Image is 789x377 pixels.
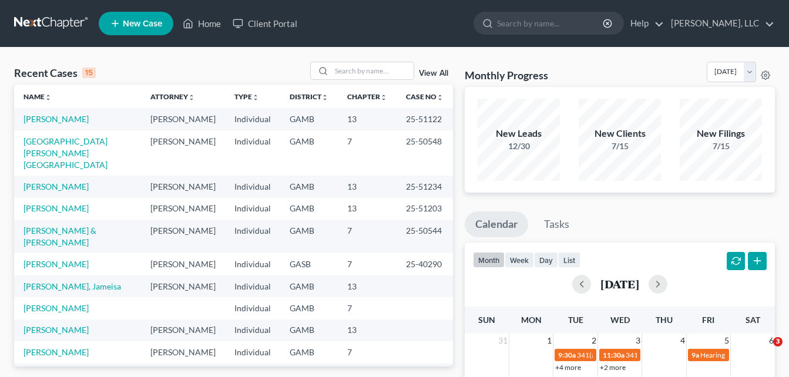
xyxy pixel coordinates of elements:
[123,19,162,28] span: New Case
[23,325,89,335] a: [PERSON_NAME]
[227,13,303,34] a: Client Portal
[380,94,387,101] i: unfold_more
[45,94,52,101] i: unfold_more
[680,127,762,140] div: New Filings
[225,297,280,319] td: Individual
[338,297,397,319] td: 7
[665,13,774,34] a: [PERSON_NAME], LLC
[321,94,328,101] i: unfold_more
[23,203,89,213] a: [PERSON_NAME]
[534,252,558,268] button: day
[280,341,338,363] td: GAMB
[280,275,338,297] td: GAMB
[558,252,580,268] button: list
[141,253,225,275] td: [PERSON_NAME]
[23,136,108,170] a: [GEOGRAPHIC_DATA][PERSON_NAME][GEOGRAPHIC_DATA]
[225,108,280,130] td: Individual
[579,140,661,152] div: 7/15
[555,363,581,372] a: +4 more
[23,114,89,124] a: [PERSON_NAME]
[533,211,580,237] a: Tasks
[23,259,89,269] a: [PERSON_NAME]
[141,130,225,176] td: [PERSON_NAME]
[397,220,453,253] td: 25-50544
[150,92,195,101] a: Attorneyunfold_more
[338,319,397,341] td: 13
[746,315,760,325] span: Sat
[141,108,225,130] td: [PERSON_NAME]
[600,278,639,290] h2: [DATE]
[338,220,397,253] td: 7
[225,176,280,197] td: Individual
[600,363,626,372] a: +2 more
[141,220,225,253] td: [PERSON_NAME]
[397,198,453,220] td: 25-51203
[558,351,576,359] span: 9:30a
[23,92,52,101] a: Nameunfold_more
[437,94,444,101] i: unfold_more
[338,130,397,176] td: 7
[397,130,453,176] td: 25-50548
[625,13,664,34] a: Help
[773,337,783,346] span: 3
[338,275,397,297] td: 13
[82,68,96,78] div: 15
[749,337,777,365] iframe: Intercom live chat
[280,220,338,253] td: GAMB
[473,252,505,268] button: month
[280,108,338,130] td: GAMB
[656,315,673,325] span: Thu
[338,341,397,363] td: 7
[225,341,280,363] td: Individual
[290,92,328,101] a: Districtunfold_more
[497,334,509,348] span: 31
[397,176,453,197] td: 25-51234
[679,334,686,348] span: 4
[579,127,661,140] div: New Clients
[505,252,534,268] button: week
[768,334,775,348] span: 6
[280,198,338,220] td: GAMB
[590,334,597,348] span: 2
[634,334,642,348] span: 3
[23,281,121,291] a: [PERSON_NAME], Jameisa
[521,315,542,325] span: Mon
[723,334,730,348] span: 5
[626,351,739,359] span: 341(a) meeting for [PERSON_NAME]
[280,130,338,176] td: GAMB
[280,319,338,341] td: GAMB
[141,341,225,363] td: [PERSON_NAME]
[680,140,762,152] div: 7/15
[225,275,280,297] td: Individual
[23,303,89,313] a: [PERSON_NAME]
[188,94,195,101] i: unfold_more
[577,351,690,359] span: 341(a) meeting for [PERSON_NAME]
[397,253,453,275] td: 25-40290
[23,181,89,191] a: [PERSON_NAME]
[177,13,227,34] a: Home
[234,92,259,101] a: Typeunfold_more
[225,198,280,220] td: Individual
[280,176,338,197] td: GAMB
[331,62,414,79] input: Search by name...
[225,220,280,253] td: Individual
[702,315,714,325] span: Fri
[568,315,583,325] span: Tue
[280,297,338,319] td: GAMB
[610,315,630,325] span: Wed
[14,66,96,80] div: Recent Cases
[141,198,225,220] td: [PERSON_NAME]
[225,253,280,275] td: Individual
[465,68,548,82] h3: Monthly Progress
[419,69,448,78] a: View All
[603,351,625,359] span: 11:30a
[338,176,397,197] td: 13
[252,94,259,101] i: unfold_more
[338,108,397,130] td: 13
[347,92,387,101] a: Chapterunfold_more
[465,211,528,237] a: Calendar
[23,347,89,357] a: [PERSON_NAME]
[225,319,280,341] td: Individual
[478,140,560,152] div: 12/30
[141,275,225,297] td: [PERSON_NAME]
